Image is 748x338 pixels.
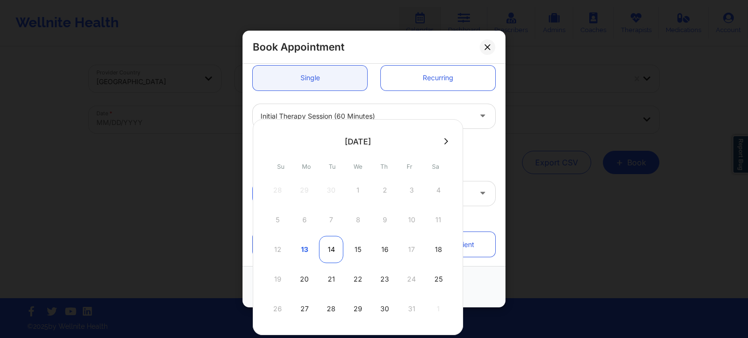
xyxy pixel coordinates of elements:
[261,104,471,128] div: Initial Therapy Session (60 minutes)
[345,137,371,146] div: [DATE]
[346,266,370,293] div: Wed Oct 22 2025
[426,266,450,293] div: Sat Oct 25 2025
[329,163,336,170] abbr: Tuesday
[277,163,284,170] abbr: Sunday
[354,163,362,170] abbr: Wednesday
[253,40,344,53] h2: Book Appointment
[319,236,343,263] div: Tue Oct 14 2025
[292,295,317,322] div: Mon Oct 27 2025
[253,66,367,90] a: Single
[373,236,397,263] div: Thu Oct 16 2025
[319,295,343,322] div: Tue Oct 28 2025
[380,163,388,170] abbr: Thursday
[319,266,343,293] div: Tue Oct 21 2025
[426,236,450,263] div: Sat Oct 18 2025
[407,163,412,170] abbr: Friday
[292,266,317,293] div: Mon Oct 20 2025
[432,163,439,170] abbr: Saturday
[373,295,397,322] div: Thu Oct 30 2025
[346,236,370,263] div: Wed Oct 15 2025
[246,216,502,226] div: Patient information:
[302,163,311,170] abbr: Monday
[373,266,397,293] div: Thu Oct 23 2025
[346,295,370,322] div: Wed Oct 29 2025
[381,66,495,90] a: Recurring
[292,236,317,263] div: Mon Oct 13 2025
